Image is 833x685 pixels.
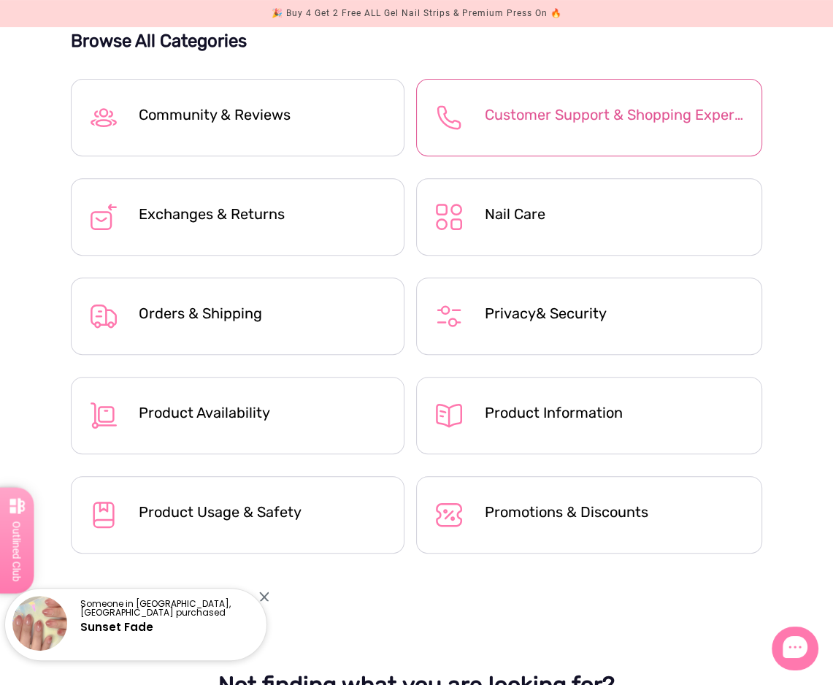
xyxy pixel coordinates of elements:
div: Product Information [484,404,744,421]
a: Community & Reviews [71,79,417,156]
p: Someone in [GEOGRAPHIC_DATA], [GEOGRAPHIC_DATA] purchased [80,600,254,617]
div: 🎉 Buy 4 Get 2 Free ALL Gel Nail Strips & Premium Press On 🔥 [272,6,562,21]
div: Privacy& Security [484,305,744,322]
a: Exchanges & Returns [71,178,417,256]
div: Browse All Categories [71,28,762,54]
a: Sunset Fade [80,619,153,635]
div: Orders & Shipping [139,305,387,322]
div: Community & Reviews [139,106,387,123]
div: Nail Care [484,205,744,223]
div: Exchanges & Returns [139,205,387,223]
a: Customer Support & Shopping Experience [416,79,762,156]
a: Orders & Shipping [71,278,417,355]
a: Nail Care [416,178,762,256]
a: Product Availability [71,377,417,454]
a: Product Information [416,377,762,454]
a: Product Usage & Safety [71,476,417,554]
a: Promotions & Discounts [416,476,762,554]
div: Product Usage & Safety [139,503,387,521]
div: Customer Support & Shopping Experience [484,106,744,123]
div: Product Availability [139,404,387,421]
div: Promotions & Discounts [484,503,744,521]
a: Privacy& Security [416,278,762,355]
